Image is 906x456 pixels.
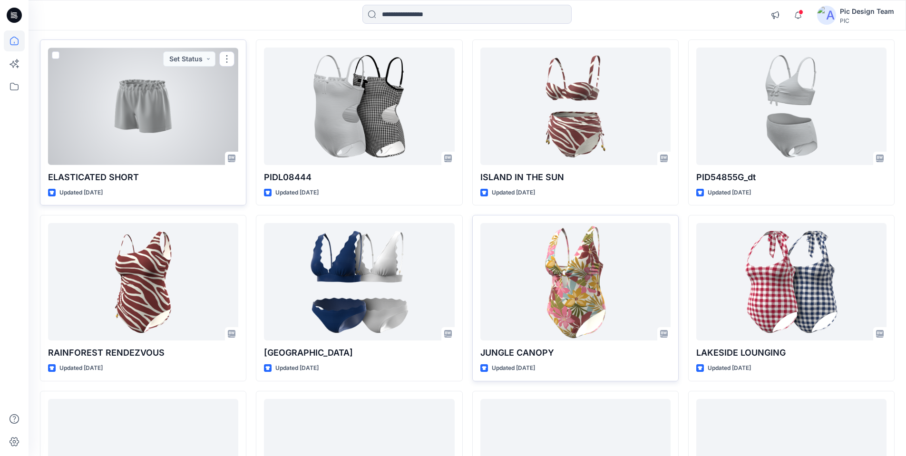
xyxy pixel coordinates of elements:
img: avatar [817,6,836,25]
a: JUNGLE CANOPY [480,223,671,340]
a: PIDL08444 [264,48,454,165]
p: Updated [DATE] [492,188,535,198]
p: Updated [DATE] [59,188,103,198]
p: Updated [DATE] [275,363,319,373]
a: SEASIDE TERRACE [264,223,454,340]
p: PIDL08444 [264,171,454,184]
p: Updated [DATE] [59,363,103,373]
p: PID54855G_dt [696,171,887,184]
a: ISLAND IN THE SUN [480,48,671,165]
p: [GEOGRAPHIC_DATA] [264,346,454,359]
a: PID54855G_dt [696,48,887,165]
div: Pic Design Team [840,6,894,17]
a: RAINFOREST RENDEZVOUS [48,223,238,340]
p: LAKESIDE LOUNGING [696,346,887,359]
p: ELASTICATED SHORT [48,171,238,184]
div: PIC [840,17,894,24]
p: Updated [DATE] [708,363,751,373]
a: ELASTICATED SHORT [48,48,238,165]
a: LAKESIDE LOUNGING [696,223,887,340]
p: JUNGLE CANOPY [480,346,671,359]
p: Updated [DATE] [492,363,535,373]
p: Updated [DATE] [708,188,751,198]
p: ISLAND IN THE SUN [480,171,671,184]
p: RAINFOREST RENDEZVOUS [48,346,238,359]
p: Updated [DATE] [275,188,319,198]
